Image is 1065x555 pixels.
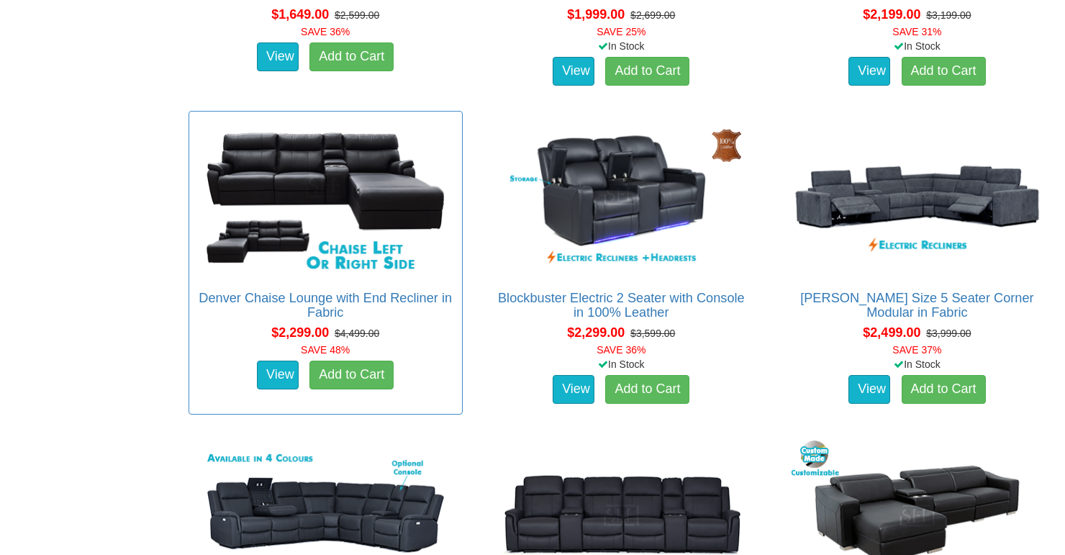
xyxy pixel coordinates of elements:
del: $2,699.00 [630,9,675,21]
a: View [553,57,594,86]
a: Add to Cart [902,57,986,86]
span: $2,499.00 [863,325,920,340]
a: View [848,57,890,86]
span: $1,999.00 [567,7,625,22]
a: Denver Chaise Lounge with End Recliner in Fabric [199,291,452,320]
a: View [257,42,299,71]
font: SAVE 25% [597,26,645,37]
a: View [257,361,299,389]
del: $2,599.00 [335,9,379,21]
font: SAVE 37% [892,344,941,356]
span: $2,299.00 [271,325,329,340]
del: $4,499.00 [335,328,379,339]
div: In Stock [777,357,1057,371]
div: In Stock [481,357,761,371]
span: $2,299.00 [567,325,625,340]
img: Blockbuster Electric 2 Seater with Console in 100% Leather [492,119,751,276]
a: View [848,375,890,404]
a: Add to Cart [309,361,394,389]
a: Add to Cart [309,42,394,71]
div: In Stock [777,39,1057,53]
del: $3,599.00 [630,328,675,339]
a: Add to Cart [902,375,986,404]
font: SAVE 36% [301,26,350,37]
a: [PERSON_NAME] Size 5 Seater Corner Modular in Fabric [800,291,1033,320]
font: SAVE 48% [301,344,350,356]
span: $1,649.00 [271,7,329,22]
a: Blockbuster Electric 2 Seater with Console in 100% Leather [498,291,745,320]
div: In Stock [481,39,761,53]
a: Add to Cart [605,375,689,404]
font: SAVE 36% [597,344,645,356]
a: Add to Cart [605,57,689,86]
span: $2,199.00 [863,7,920,22]
a: View [553,375,594,404]
del: $3,999.00 [926,328,971,339]
del: $3,199.00 [926,9,971,21]
img: Marlow King Size 5 Seater Corner Modular in Fabric [788,119,1046,276]
font: SAVE 31% [892,26,941,37]
img: Denver Chaise Lounge with End Recliner in Fabric [196,119,455,276]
